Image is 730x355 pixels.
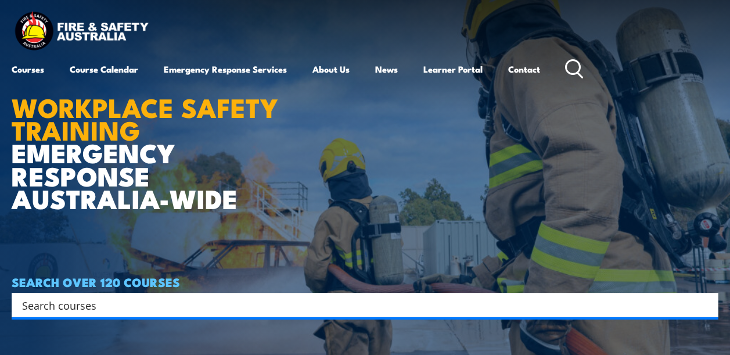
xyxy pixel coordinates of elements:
strong: WORKPLACE SAFETY TRAINING [12,87,278,149]
a: Learner Portal [423,55,483,83]
input: Search input [22,296,693,314]
h4: SEARCH OVER 120 COURSES [12,275,718,288]
button: Search magnifier button [698,297,714,313]
h1: EMERGENCY RESPONSE AUSTRALIA-WIDE [12,66,296,209]
a: Course Calendar [70,55,138,83]
a: News [375,55,398,83]
a: Courses [12,55,44,83]
a: Contact [508,55,540,83]
form: Search form [24,297,695,313]
a: About Us [312,55,350,83]
a: Emergency Response Services [164,55,287,83]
